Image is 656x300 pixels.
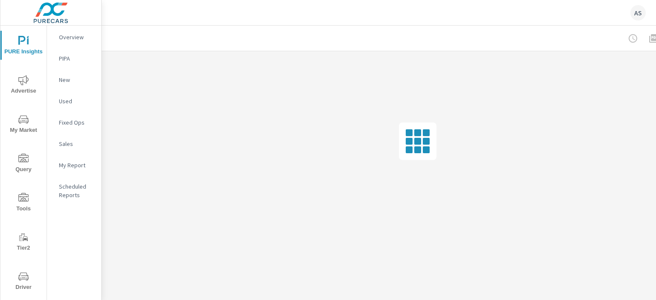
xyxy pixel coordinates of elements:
div: Overview [47,31,101,44]
div: Scheduled Reports [47,180,101,201]
p: Sales [59,140,94,148]
span: Tools [3,193,44,214]
div: New [47,73,101,86]
p: New [59,76,94,84]
span: Advertise [3,75,44,96]
p: Used [59,97,94,105]
div: My Report [47,159,101,172]
div: AS [630,5,646,20]
p: Scheduled Reports [59,182,94,199]
span: My Market [3,114,44,135]
span: Tier2 [3,232,44,253]
p: Overview [59,33,94,41]
p: My Report [59,161,94,169]
div: Fixed Ops [47,116,101,129]
span: Query [3,154,44,175]
div: Used [47,95,101,108]
span: PURE Insights [3,36,44,57]
p: Fixed Ops [59,118,94,127]
span: Driver [3,271,44,292]
p: PIPA [59,54,94,63]
div: Sales [47,137,101,150]
div: PIPA [47,52,101,65]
